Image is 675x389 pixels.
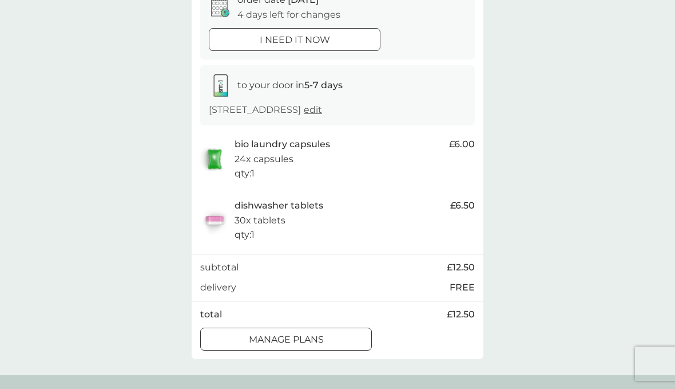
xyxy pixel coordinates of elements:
[449,137,475,152] span: £6.00
[235,166,255,181] p: qty : 1
[200,280,236,295] p: delivery
[249,332,324,347] p: manage plans
[260,33,330,48] p: i need it now
[304,104,322,115] a: edit
[200,328,372,351] button: manage plans
[237,7,340,22] p: 4 days left for changes
[304,80,343,91] strong: 5-7 days
[200,260,239,275] p: subtotal
[200,307,222,322] p: total
[235,152,293,167] p: 24x capsules
[235,213,285,228] p: 30x tablets
[209,28,380,51] button: i need it now
[235,137,330,152] p: bio laundry capsules
[235,198,323,213] p: dishwasher tablets
[235,227,255,242] p: qty : 1
[447,307,475,322] span: £12.50
[450,198,475,213] span: £6.50
[209,103,322,117] p: [STREET_ADDRESS]
[237,80,343,91] span: to your door in
[447,260,475,275] span: £12.50
[450,280,475,295] p: FREE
